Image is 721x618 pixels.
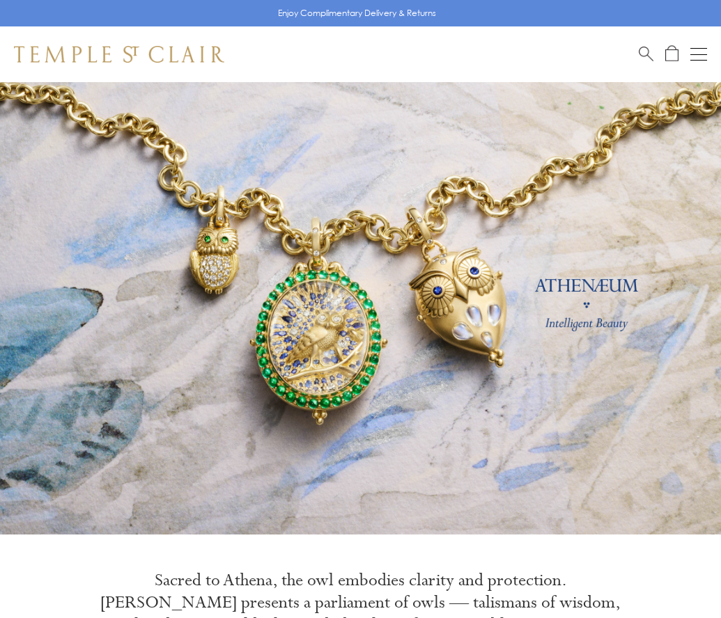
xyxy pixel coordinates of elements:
img: Temple St. Clair [14,46,224,63]
a: Search [639,45,653,63]
button: Open navigation [690,46,707,63]
a: Open Shopping Bag [665,45,679,63]
p: Enjoy Complimentary Delivery & Returns [278,6,436,20]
